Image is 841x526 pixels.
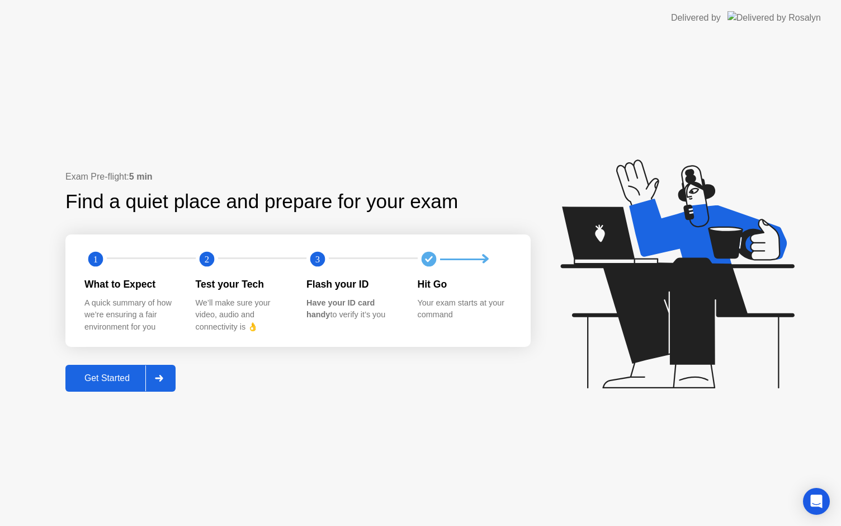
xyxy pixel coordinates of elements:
[129,172,153,181] b: 5 min
[803,488,830,515] div: Open Intercom Messenger
[204,254,209,265] text: 2
[65,187,460,217] div: Find a quiet place and prepare for your exam
[671,11,721,25] div: Delivered by
[65,365,176,392] button: Get Started
[196,297,289,334] div: We’ll make sure your video, audio and connectivity is 👌
[727,11,821,24] img: Delivered by Rosalyn
[306,297,400,321] div: to verify it’s you
[84,277,178,292] div: What to Expect
[418,297,511,321] div: Your exam starts at your command
[84,297,178,334] div: A quick summary of how we’re ensuring a fair environment for you
[306,298,375,320] b: Have your ID card handy
[69,373,145,383] div: Get Started
[93,254,98,265] text: 1
[196,277,289,292] div: Test your Tech
[65,170,531,184] div: Exam Pre-flight:
[315,254,320,265] text: 3
[306,277,400,292] div: Flash your ID
[418,277,511,292] div: Hit Go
